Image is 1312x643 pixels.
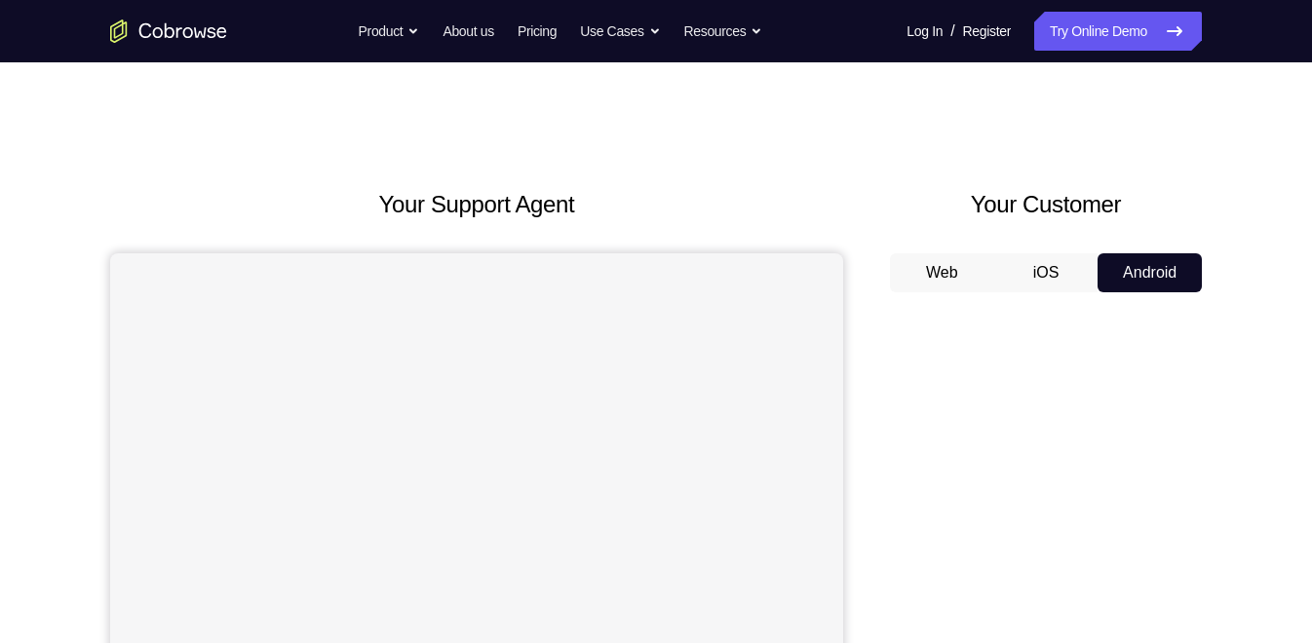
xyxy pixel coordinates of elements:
button: Android [1098,253,1202,292]
button: iOS [994,253,1099,292]
button: Product [359,12,420,51]
a: About us [443,12,493,51]
button: Web [890,253,994,292]
a: Register [963,12,1011,51]
h2: Your Customer [890,187,1202,222]
a: Pricing [518,12,557,51]
button: Use Cases [580,12,660,51]
a: Log In [907,12,943,51]
span: / [950,19,954,43]
a: Go to the home page [110,19,227,43]
a: Try Online Demo [1034,12,1202,51]
h2: Your Support Agent [110,187,843,222]
button: Resources [684,12,763,51]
